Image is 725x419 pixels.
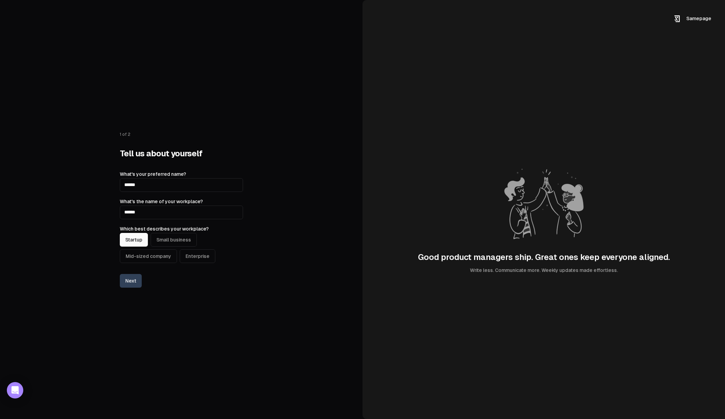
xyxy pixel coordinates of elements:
label: What's your preferred name? [120,171,186,177]
button: Enterprise [180,249,215,263]
div: Good product managers ship. Great ones keep everyone aligned. [418,252,670,263]
button: Small business [151,233,197,247]
h1: Tell us about yourself [120,148,243,159]
button: Next [120,274,142,288]
span: Samepage [686,16,711,21]
label: What's the name of your workplace? [120,199,203,204]
div: Open Intercom Messenger [7,382,23,398]
button: Startup [120,233,148,247]
div: Write less. Communicate more. Weekly updates made effortless. [470,267,618,274]
label: Which best describes your workplace? [120,226,209,232]
p: 1 of 2 [120,132,243,137]
button: Mid-sized company [120,249,177,263]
